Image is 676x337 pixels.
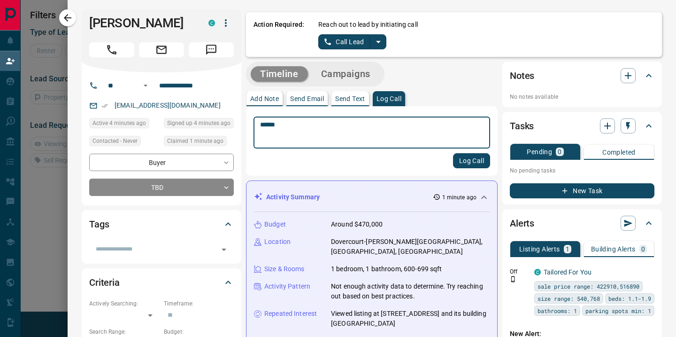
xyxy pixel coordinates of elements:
[585,306,651,315] span: parking spots min: 1
[558,149,561,155] p: 0
[254,188,490,206] div: Activity Summary1 minute ago
[641,246,645,252] p: 0
[331,264,442,274] p: 1 bedroom, 1 bathroom, 600-699 sqft
[510,64,654,87] div: Notes
[519,246,560,252] p: Listing Alerts
[253,20,304,49] p: Action Required:
[89,42,134,57] span: Call
[89,328,159,336] p: Search Range:
[442,193,476,202] p: 1 minute ago
[208,20,215,26] div: condos.ca
[89,16,194,31] h1: [PERSON_NAME]
[453,153,490,168] button: Log Call
[331,309,490,329] p: Viewed listing at [STREET_ADDRESS] and its building [GEOGRAPHIC_DATA]
[264,219,286,229] p: Budget
[115,102,221,109] a: [EMAIL_ADDRESS][DOMAIN_NAME]
[510,118,534,133] h2: Tasks
[538,294,600,303] span: size range: 540,768
[527,149,552,155] p: Pending
[264,237,291,247] p: Location
[264,309,317,319] p: Repeated Interest
[89,299,159,308] p: Actively Searching:
[510,164,654,178] p: No pending tasks
[89,217,109,232] h2: Tags
[331,282,490,301] p: Not enough activity data to determine. Try reaching out based on best practices.
[164,118,234,131] div: Tue Oct 14 2025
[544,268,591,276] a: Tailored For You
[92,118,146,128] span: Active 4 minutes ago
[318,34,370,49] button: Call Lead
[89,118,159,131] div: Tue Oct 14 2025
[101,102,108,109] svg: Email Verified
[164,299,234,308] p: Timeframe:
[89,213,234,235] div: Tags
[89,271,234,294] div: Criteria
[89,154,234,171] div: Buyer
[318,34,386,49] div: split button
[290,95,324,102] p: Send Email
[510,212,654,235] div: Alerts
[331,237,490,257] p: Dovercourt-[PERSON_NAME][GEOGRAPHIC_DATA], [GEOGRAPHIC_DATA], [GEOGRAPHIC_DATA]
[566,246,569,252] p: 1
[251,66,308,82] button: Timeline
[167,118,230,128] span: Signed up 4 minutes ago
[602,149,636,156] p: Completed
[510,216,534,231] h2: Alerts
[318,20,418,30] p: Reach out to lead by initiating call
[510,276,516,282] svg: Push Notification Only
[538,282,639,291] span: sale price range: 422910,516890
[164,328,234,336] p: Budget:
[510,267,529,276] p: Off
[250,95,279,102] p: Add Note
[312,66,380,82] button: Campaigns
[92,136,138,146] span: Contacted - Never
[591,246,636,252] p: Building Alerts
[376,95,401,102] p: Log Call
[167,136,223,146] span: Claimed 1 minute ago
[335,95,365,102] p: Send Text
[139,42,184,57] span: Email
[331,219,383,229] p: Around $470,000
[164,136,234,149] div: Tue Oct 14 2025
[510,183,654,198] button: New Task
[608,294,651,303] span: beds: 1.1-1.9
[538,306,577,315] span: bathrooms: 1
[510,93,654,101] p: No notes available
[89,179,234,196] div: TBD
[510,115,654,137] div: Tasks
[89,275,120,290] h2: Criteria
[140,80,151,91] button: Open
[510,68,534,83] h2: Notes
[266,192,320,202] p: Activity Summary
[264,282,310,291] p: Activity Pattern
[264,264,305,274] p: Size & Rooms
[534,269,541,275] div: condos.ca
[217,243,230,256] button: Open
[189,42,234,57] span: Message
